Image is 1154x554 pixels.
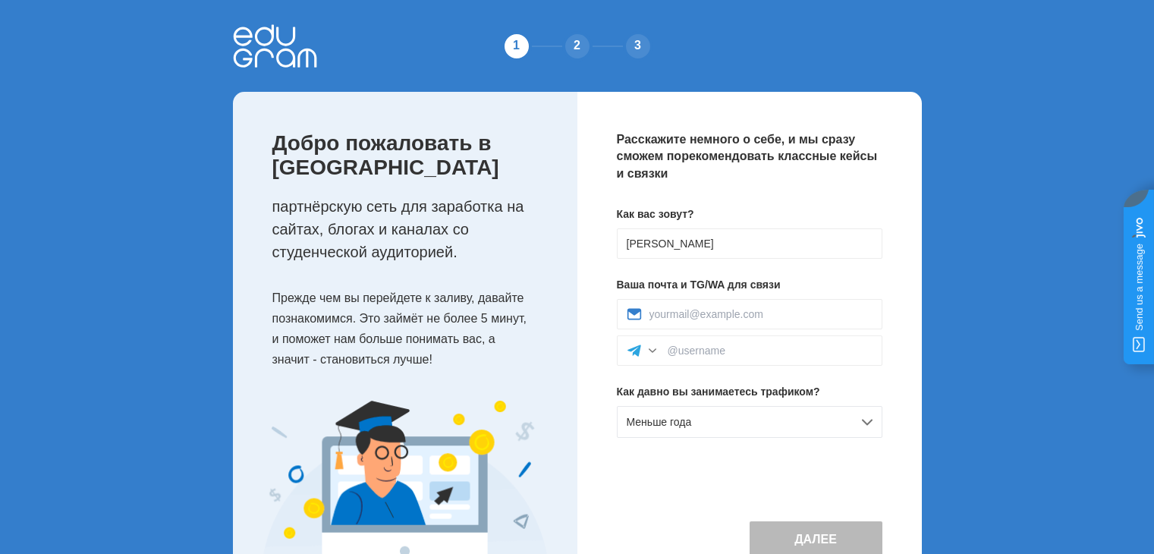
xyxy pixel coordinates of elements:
[617,131,882,182] p: Расскажите немного о себе, и мы сразу сможем порекомендовать классные кейсы и связки
[562,31,593,61] div: 2
[649,308,873,320] input: yourmail@example.com
[617,206,882,222] p: Как вас зовут?
[502,31,532,61] div: 1
[617,277,882,293] p: Ваша почта и TG/WA для связи
[617,384,882,400] p: Как давно вы занимаетесь трафиком?
[668,345,873,357] input: @username
[617,228,882,259] input: Имя
[623,31,653,61] div: 3
[627,416,692,428] span: Меньше года
[272,288,547,370] p: Прежде чем вы перейдете к заливу, давайте познакомимся. Это займёт не более 5 минут, и поможет на...
[272,195,547,263] p: партнёрскую сеть для заработка на сайтах, блогах и каналах со студенческой аудиторией.
[272,131,547,180] p: Добро пожаловать в [GEOGRAPHIC_DATA]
